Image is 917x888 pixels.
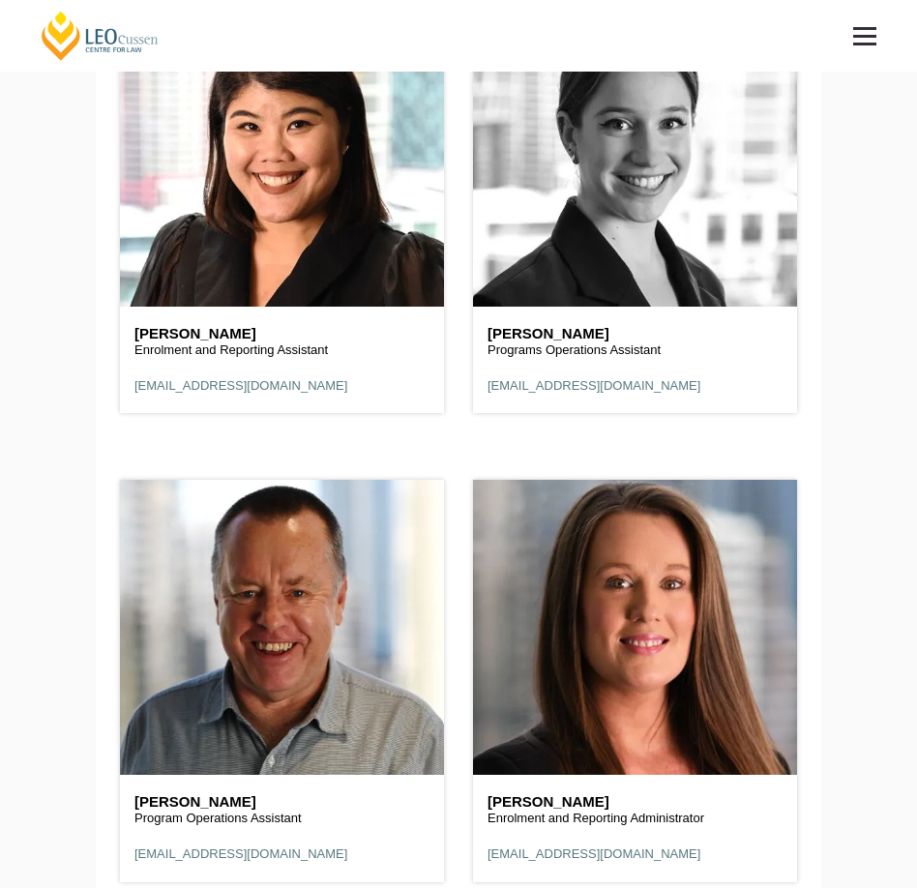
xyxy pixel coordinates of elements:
[488,378,700,393] a: [EMAIL_ADDRESS][DOMAIN_NAME]
[134,794,429,811] h6: [PERSON_NAME]
[134,326,429,342] h6: [PERSON_NAME]
[488,342,783,359] p: Programs Operations Assistant
[134,811,429,827] p: Program Operations Assistant
[134,342,429,359] p: Enrolment and Reporting Assistant
[134,378,347,393] a: [EMAIL_ADDRESS][DOMAIN_NAME]
[488,846,700,861] a: [EMAIL_ADDRESS][DOMAIN_NAME]
[39,10,162,62] a: [PERSON_NAME] Centre for Law
[134,846,347,861] a: [EMAIL_ADDRESS][DOMAIN_NAME]
[488,326,783,342] h6: [PERSON_NAME]
[482,390,869,840] iframe: LiveChat chat widget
